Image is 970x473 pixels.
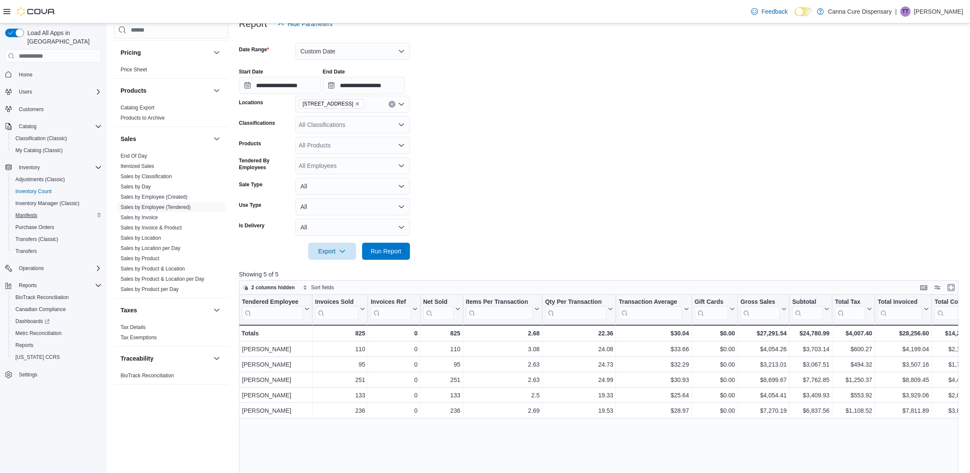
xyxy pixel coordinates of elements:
[15,162,43,173] button: Inventory
[835,298,865,306] div: Total Tax
[12,292,72,303] a: BioTrack Reconciliation
[2,103,105,115] button: Customers
[9,291,105,303] button: BioTrack Reconciliation
[19,164,40,171] span: Inventory
[15,87,102,97] span: Users
[239,157,292,171] label: Tendered By Employees
[914,6,963,17] p: [PERSON_NAME]
[466,298,533,320] div: Items Per Transaction
[619,344,689,355] div: $33.66
[761,7,787,16] span: Feedback
[694,344,735,355] div: $0.00
[114,65,229,78] div: Pricing
[12,292,102,303] span: BioTrack Reconciliation
[740,328,787,338] div: $27,291.54
[239,202,261,209] label: Use Type
[619,375,689,385] div: $30.93
[121,66,147,73] span: Price Sheet
[15,236,58,243] span: Transfers (Classic)
[121,194,188,200] span: Sales by Employee (Created)
[545,298,613,320] button: Qty Per Transaction
[878,360,929,370] div: $3,507.16
[308,243,356,260] button: Export
[12,340,102,350] span: Reports
[19,371,37,378] span: Settings
[398,162,405,169] button: Open list of options
[792,360,829,370] div: $3,067.51
[12,304,69,314] a: Canadian Compliance
[2,120,105,132] button: Catalog
[242,391,310,401] div: [PERSON_NAME]
[15,294,69,301] span: BioTrack Reconciliation
[15,135,67,142] span: Classification (Classic)
[295,198,410,215] button: All
[740,375,787,385] div: $8,699.67
[466,298,533,306] div: Items Per Transaction
[878,298,929,320] button: Total Invoiced
[12,328,65,338] a: Metrc Reconciliation
[121,204,191,211] span: Sales by Employee (Tendered)
[423,360,460,370] div: 95
[619,360,689,370] div: $32.29
[15,354,60,361] span: [US_STATE] CCRS
[740,344,787,355] div: $4,054.26
[792,344,829,355] div: $3,703.14
[12,133,71,144] a: Classification (Classic)
[371,375,417,385] div: 0
[15,263,102,273] span: Operations
[12,316,53,326] a: Dashboards
[12,246,102,256] span: Transfers
[121,67,147,73] a: Price Sheet
[878,375,929,385] div: $8,809.45
[15,200,80,207] span: Inventory Manager (Classic)
[323,77,405,94] input: Press the down key to open a popover containing a calendar.
[19,88,32,95] span: Users
[315,344,365,355] div: 110
[315,375,365,385] div: 251
[323,68,345,75] label: End Date
[878,298,922,306] div: Total Invoiced
[212,305,222,315] button: Taxes
[15,369,102,380] span: Settings
[121,153,147,159] span: End Of Day
[371,344,417,355] div: 0
[878,344,929,355] div: $4,199.04
[423,298,453,306] div: Net Sold
[398,121,405,128] button: Open list of options
[313,243,351,260] span: Export
[878,298,922,320] div: Total Invoiced
[835,328,872,338] div: $4,007.40
[9,132,105,144] button: Classification (Classic)
[121,306,137,314] h3: Taxes
[15,280,40,291] button: Reports
[121,266,185,272] a: Sales by Product & Location
[466,344,540,355] div: 3.08
[740,298,787,320] button: Gross Sales
[389,101,395,108] button: Clear input
[15,104,47,115] a: Customers
[121,86,147,95] h3: Products
[423,375,460,385] div: 251
[12,133,102,144] span: Classification (Classic)
[15,370,41,380] a: Settings
[303,100,354,108] span: [STREET_ADDRESS]
[792,298,823,306] div: Subtotal
[15,121,102,132] span: Catalog
[12,316,102,326] span: Dashboards
[902,6,909,17] span: TT
[466,375,540,385] div: 2.63
[239,140,261,147] label: Products
[545,328,613,338] div: 22.36
[239,270,966,279] p: Showing 5 of 5
[835,375,872,385] div: $1,250.37
[15,280,102,291] span: Reports
[239,222,265,229] label: Is Delivery
[932,282,943,293] button: Display options
[362,243,410,260] button: Run Report
[371,298,410,320] div: Invoices Ref
[114,322,229,346] div: Taxes
[239,68,263,75] label: Start Date
[15,318,50,325] span: Dashboards
[355,101,360,106] button: Remove 1023 E. 6th Ave from selection in this group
